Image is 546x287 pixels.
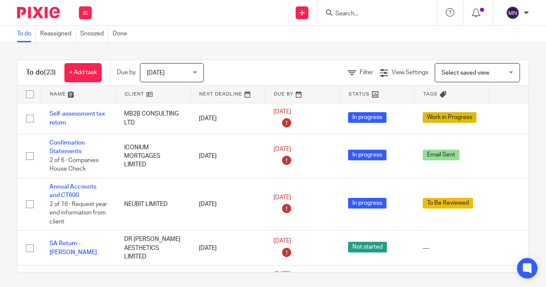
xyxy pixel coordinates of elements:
[64,63,102,82] a: + Add task
[147,70,165,76] span: [DATE]
[26,68,56,77] h1: To do
[49,184,96,198] a: Annual Accounts and CT600
[49,201,107,225] span: 2 of 16 · Request year end information from client
[116,103,190,134] td: MB2B CONSULTING LTD
[17,7,60,18] img: Pixie
[273,109,291,115] span: [DATE]
[348,242,387,252] span: Not started
[273,238,291,244] span: [DATE]
[49,111,105,125] a: Self-assessment tax return
[273,194,291,200] span: [DATE]
[49,241,97,255] a: SA Return - [PERSON_NAME]
[116,134,190,178] td: ICONIUM MORTGAGES LIMITED
[334,10,411,18] input: Search
[423,198,473,209] span: To Be Reviewed
[348,198,386,209] span: In progress
[348,150,386,160] span: In progress
[273,146,291,152] span: [DATE]
[190,178,265,230] td: [DATE]
[392,70,428,75] span: View Settings
[441,70,489,76] span: Select saved view
[117,68,136,77] p: Due by
[40,26,76,42] a: Reassigned
[113,26,131,42] a: Done
[423,92,438,96] span: Tags
[190,134,265,178] td: [DATE]
[423,150,459,160] span: Email Sent
[348,112,386,123] span: In progress
[423,244,480,252] div: ---
[506,6,520,20] img: svg%3E
[49,157,99,172] span: 2 of 6 · Companies House Check
[80,26,108,42] a: Snoozed
[190,231,265,266] td: [DATE]
[116,178,190,230] td: NEUBIT LIMITED
[49,140,85,154] a: Confirmation Statements
[17,26,36,42] a: To do
[44,69,56,76] span: (23)
[273,271,291,277] span: [DATE]
[116,231,190,266] td: DR [PERSON_NAME] AESTHETICS LIMITED
[190,103,265,134] td: [DATE]
[360,70,373,75] span: Filter
[423,112,476,123] span: Work in Progress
